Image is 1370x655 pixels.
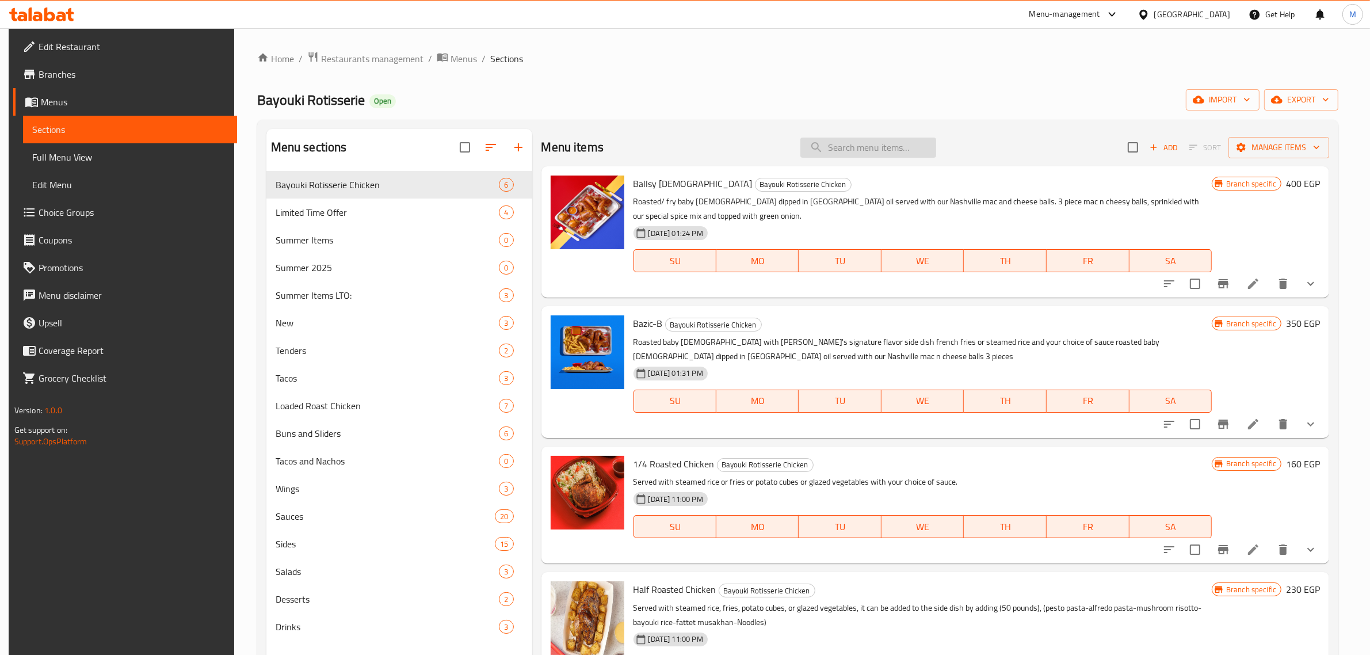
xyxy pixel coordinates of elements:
div: Salads [276,565,499,578]
button: FR [1047,390,1129,413]
span: Select all sections [453,135,477,159]
button: MO [716,515,799,538]
div: items [499,316,513,330]
span: Bayouki Rotisserie Chicken [718,458,813,471]
span: Bayouki Rotisserie Chicken [719,584,815,597]
button: delete [1269,536,1297,563]
span: Tacos [276,371,499,385]
a: Edit menu item [1246,277,1260,291]
button: delete [1269,410,1297,438]
button: TU [799,390,881,413]
div: Wings3 [266,475,532,502]
div: items [499,288,513,302]
div: Tacos3 [266,364,532,392]
span: 20 [495,511,513,522]
span: Promotions [39,261,228,275]
span: Wings [276,482,499,496]
div: items [499,399,513,413]
span: MO [721,393,795,409]
span: Menu disclaimer [39,288,228,302]
span: Summer 2025 [276,261,499,275]
span: Desserts [276,592,499,606]
svg: Show Choices [1304,417,1318,431]
span: SA [1134,393,1208,409]
span: Add item [1145,139,1182,157]
span: 3 [499,566,513,577]
span: Bayouki Rotisserie Chicken [276,178,499,192]
span: SA [1134,253,1208,269]
h2: Menu items [541,139,604,156]
div: Desserts2 [266,585,532,613]
span: [DATE] 11:00 PM [644,494,708,505]
span: Sort sections [477,134,505,161]
div: items [499,592,513,606]
div: Menu-management [1029,7,1100,21]
div: items [499,482,513,496]
span: TU [803,253,877,269]
button: SA [1129,249,1212,272]
span: Select to update [1183,412,1207,436]
span: 0 [499,262,513,273]
div: items [499,344,513,357]
button: MO [716,390,799,413]
li: / [428,52,432,66]
span: New [276,316,499,330]
span: Menus [451,52,477,66]
button: WE [881,249,964,272]
div: items [499,178,513,192]
div: Tenders2 [266,337,532,364]
div: Bayouki Rotisserie Chicken [717,458,814,472]
span: Sauces [276,509,495,523]
span: 7 [499,401,513,412]
a: Coupons [13,226,238,254]
a: Sections [23,116,238,143]
div: Open [369,94,396,108]
span: Summer Items LTO: [276,288,499,302]
span: TH [968,393,1042,409]
span: Menus [41,95,228,109]
button: SA [1129,390,1212,413]
button: Branch-specific-item [1209,270,1237,298]
span: Sides [276,537,495,551]
button: FR [1047,515,1129,538]
button: WE [881,515,964,538]
div: items [499,565,513,578]
span: MO [721,519,795,535]
button: Branch-specific-item [1209,536,1237,563]
span: import [1195,93,1250,107]
a: Restaurants management [307,51,423,66]
p: Roasted baby [DEMOGRAPHIC_DATA] with [PERSON_NAME]'s signature flavor side dish french fries or s... [634,335,1212,364]
li: / [299,52,303,66]
button: TH [964,249,1047,272]
span: Sections [490,52,523,66]
span: WE [886,393,960,409]
span: Branch specific [1222,318,1281,329]
div: Bayouki Rotisserie Chicken6 [266,171,532,199]
span: MO [721,253,795,269]
div: items [499,426,513,440]
button: SU [634,515,716,538]
a: Menu disclaimer [13,281,238,309]
div: items [499,261,513,275]
div: Drinks [276,620,499,634]
div: items [495,537,513,551]
span: Half Roasted Chicken [634,581,716,598]
a: Edit Menu [23,171,238,199]
span: Branch specific [1222,458,1281,469]
span: M [1349,8,1356,21]
p: Served with steamed rice, fries, potato cubes, or glazed vegetables, it can be added to the side ... [634,601,1212,630]
button: sort-choices [1155,410,1183,438]
button: TH [964,390,1047,413]
img: 1/4 Roasted Chicken [551,456,624,530]
span: Bazic-B [634,315,663,332]
span: 4 [499,207,513,218]
button: show more [1297,410,1325,438]
span: Coupons [39,233,228,247]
